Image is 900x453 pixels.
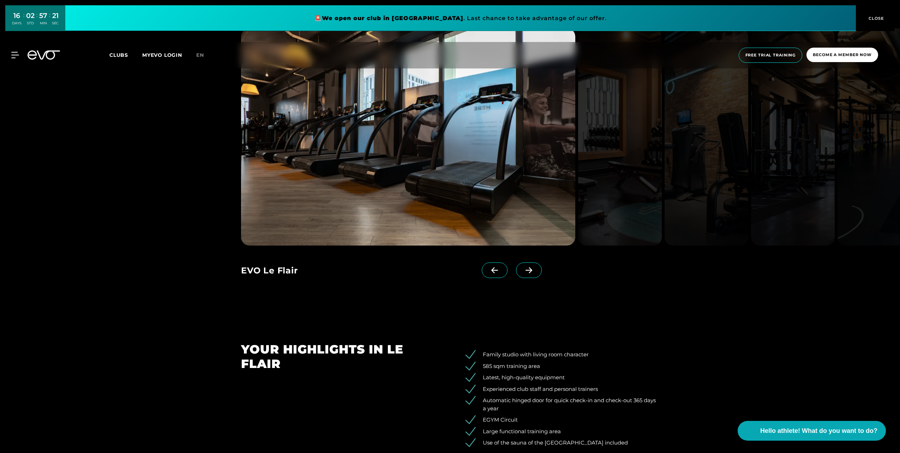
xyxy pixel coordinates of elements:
div: MIN [39,21,47,26]
img: EvoFitness [241,28,575,246]
span: Free trial training [745,52,796,58]
li: EGYM Circuit [470,416,659,424]
span: Clubs [109,52,128,58]
button: Hello athlete! What do you want to do? [738,421,886,441]
span: CLOSE [867,15,884,22]
div: SEC [52,21,59,26]
a: MYEVO LOGIN [142,52,182,58]
span: En [196,52,204,58]
li: Large functional training area [470,428,659,436]
li: Family studio with living room character [470,351,659,359]
a: Free trial training [737,48,805,63]
div: : [23,11,24,30]
button: CLOSE [856,5,895,31]
div: : [36,11,37,30]
img: EvoFitness [665,28,748,246]
h2: YOUR HIGHLIGHTS IN LE FLAIR [241,342,440,371]
li: Latest, high-quality equipment [470,374,659,382]
a: Become a member now [804,48,880,63]
a: En [196,51,212,59]
img: EvoFitness [578,28,662,246]
div: : [49,11,50,30]
li: Experienced club staff and personal trainers [470,385,659,393]
span: Hello athlete! What do you want to do? [760,426,877,436]
a: Clubs [109,52,142,58]
div: 16 [12,11,22,21]
div: 57 [39,11,47,21]
div: 02 [26,11,35,21]
img: EvoFitness [751,28,835,246]
div: 21 [52,11,59,21]
li: Automatic hinged door for quick check-in and check-out 365 days a year [470,397,659,412]
li: 585 sqm training area [470,362,659,370]
span: Become a member now [813,52,872,58]
div: DAYS [12,21,22,26]
div: STD [26,21,35,26]
li: Use of the sauna of the [GEOGRAPHIC_DATA] included [470,439,659,447]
